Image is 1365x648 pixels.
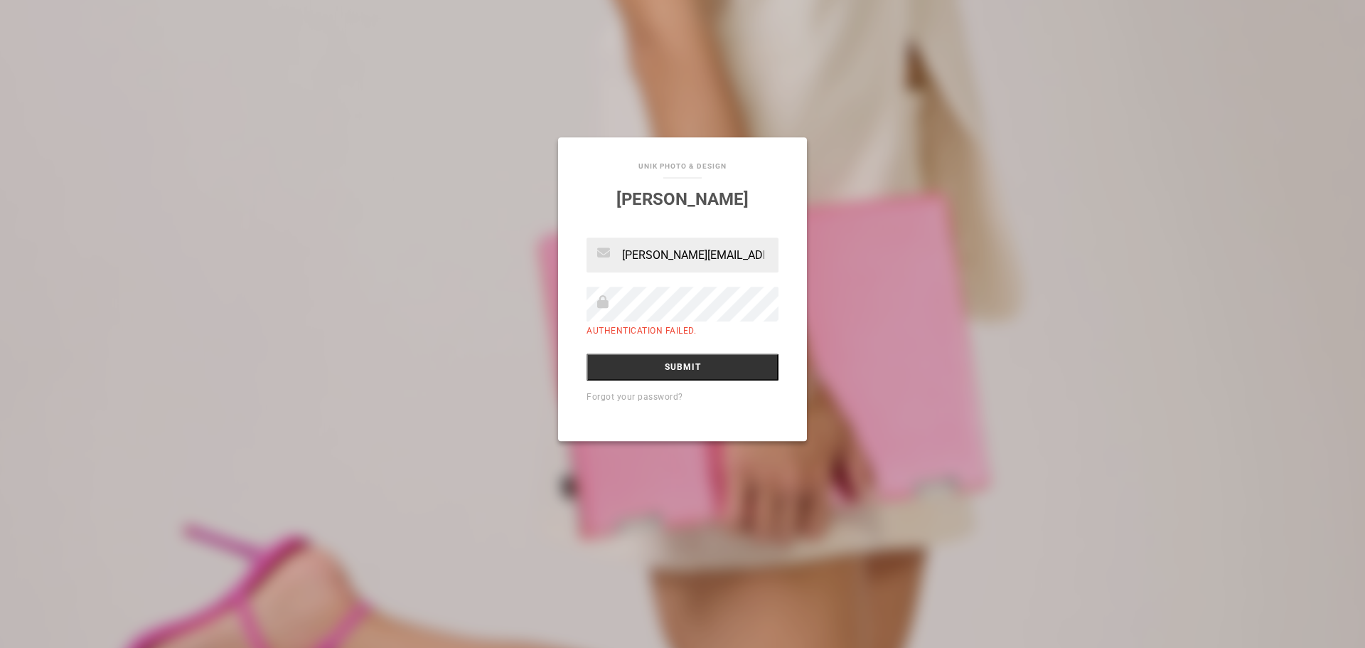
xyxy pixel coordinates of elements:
[616,190,749,210] a: [PERSON_NAME]
[587,238,778,273] input: Email
[587,393,683,403] a: Forgot your password?
[587,326,696,336] label: Authentication failed.
[587,354,778,381] input: Submit
[638,163,727,171] a: UNIK photo & design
